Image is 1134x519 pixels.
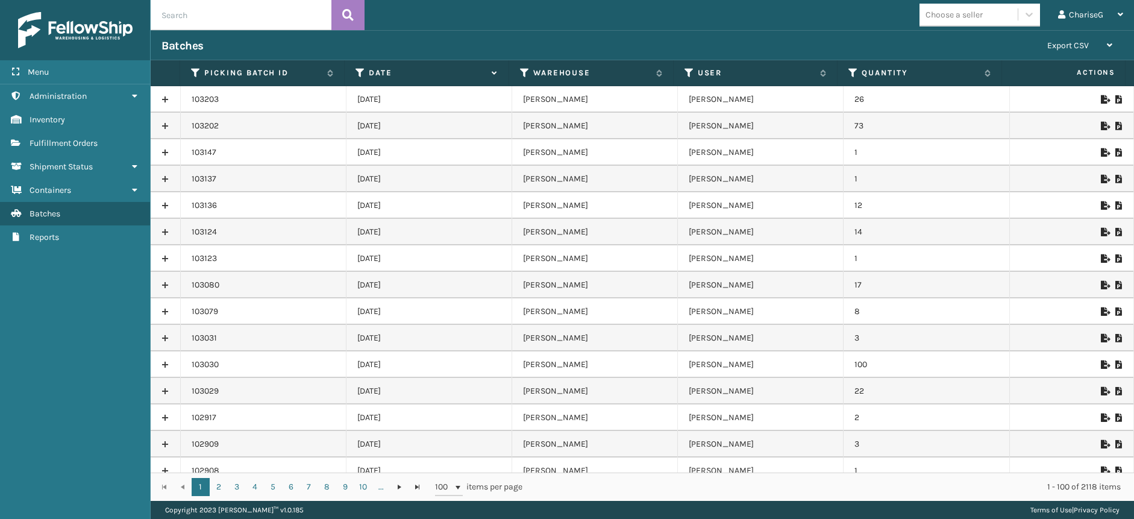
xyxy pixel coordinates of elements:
td: 103123 [181,245,346,272]
td: [PERSON_NAME] [512,431,678,458]
td: [DATE] [346,113,512,139]
span: Administration [30,91,87,101]
td: 103030 [181,351,346,378]
i: Export to .xls [1101,414,1108,422]
a: 8 [318,478,336,496]
label: Warehouse [533,68,650,78]
td: 12 [844,192,1009,219]
a: 4 [246,478,264,496]
div: 1 - 100 of 2118 items [539,481,1121,493]
td: 3 [844,431,1009,458]
td: 103029 [181,378,346,404]
div: | [1030,501,1120,519]
td: 103031 [181,325,346,351]
td: [DATE] [346,298,512,325]
label: Date [369,68,486,78]
a: Go to the last page [409,478,427,496]
i: Print Picklist [1115,175,1123,183]
td: 102917 [181,404,346,431]
td: [PERSON_NAME] [678,245,844,272]
span: Go to the last page [413,482,422,492]
td: [DATE] [346,139,512,166]
td: [PERSON_NAME] [512,245,678,272]
td: [PERSON_NAME] [512,272,678,298]
i: Print Picklist [1115,201,1123,210]
td: [DATE] [346,351,512,378]
td: [PERSON_NAME] [678,431,844,458]
td: [PERSON_NAME] [512,192,678,219]
span: Go to the next page [395,482,404,492]
td: 103137 [181,166,346,192]
i: Print Picklist [1115,148,1123,157]
a: 1 [192,478,210,496]
a: 5 [264,478,282,496]
td: [PERSON_NAME] [512,325,678,351]
td: 1 [844,458,1009,484]
td: [PERSON_NAME] [512,351,678,378]
td: [DATE] [346,272,512,298]
a: 2 [210,478,228,496]
i: Export to .xls [1101,334,1108,342]
span: Actions [1006,63,1123,83]
td: [PERSON_NAME] [512,404,678,431]
i: Print Picklist [1115,387,1123,395]
td: [PERSON_NAME] [512,113,678,139]
i: Print Picklist [1115,360,1123,369]
i: Print Picklist [1115,467,1123,475]
td: [PERSON_NAME] [678,139,844,166]
td: [PERSON_NAME] [678,86,844,113]
a: 10 [354,478,372,496]
td: [PERSON_NAME] [678,192,844,219]
i: Export to .xls [1101,360,1108,369]
td: [PERSON_NAME] [678,458,844,484]
i: Export to .xls [1101,307,1108,316]
td: 102908 [181,458,346,484]
i: Export to .xls [1101,387,1108,395]
td: [DATE] [346,219,512,245]
label: Picking batch ID [204,68,321,78]
span: Batches [30,209,60,219]
td: [PERSON_NAME] [512,378,678,404]
td: 100 [844,351,1009,378]
i: Export to .xls [1101,175,1108,183]
i: Print Picklist [1115,307,1123,316]
i: Export to .xls [1101,281,1108,289]
a: 6 [282,478,300,496]
td: 26 [844,86,1009,113]
td: [DATE] [346,192,512,219]
span: Containers [30,185,71,195]
td: 1 [844,139,1009,166]
i: Export to .xls [1101,440,1108,448]
i: Export to .xls [1101,228,1108,236]
span: items per page [435,478,523,496]
td: [DATE] [346,325,512,351]
td: 14 [844,219,1009,245]
i: Print Picklist [1115,334,1123,342]
td: 102909 [181,431,346,458]
td: [PERSON_NAME] [678,378,844,404]
p: Copyright 2023 [PERSON_NAME]™ v 1.0.185 [165,501,304,519]
i: Print Picklist [1115,440,1123,448]
td: [PERSON_NAME] [678,219,844,245]
td: 103147 [181,139,346,166]
td: [PERSON_NAME] [512,458,678,484]
h3: Batches [161,39,204,53]
i: Print Picklist [1115,122,1123,130]
td: [DATE] [346,458,512,484]
td: [DATE] [346,378,512,404]
span: Reports [30,232,59,242]
td: [PERSON_NAME] [678,351,844,378]
span: Menu [28,67,49,77]
td: [PERSON_NAME] [678,404,844,431]
td: [PERSON_NAME] [512,298,678,325]
i: Export to .xls [1101,467,1108,475]
a: Privacy Policy [1074,506,1120,514]
span: Shipment Status [30,162,93,172]
span: Fulfillment Orders [30,138,98,148]
label: Quantity [862,68,979,78]
td: [PERSON_NAME] [512,166,678,192]
i: Print Picklist [1115,228,1123,236]
td: [DATE] [346,431,512,458]
td: [PERSON_NAME] [678,272,844,298]
td: [PERSON_NAME] [512,139,678,166]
